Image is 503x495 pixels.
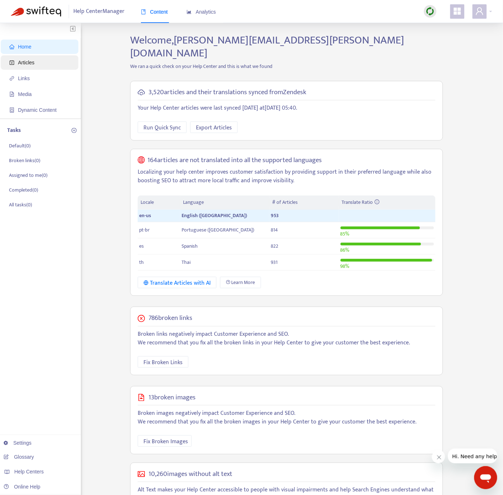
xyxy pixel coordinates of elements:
span: global [138,156,145,165]
button: Fix Broken Links [138,356,188,368]
span: Spanish [182,242,198,250]
p: Tasks [7,126,21,135]
div: Translate Articles with AI [143,279,211,288]
h5: 164 articles are not translated into all the supported languages [148,156,322,165]
p: Your Help Center articles were last synced [DATE] at [DATE] 05:40 . [138,104,435,113]
span: Links [18,75,30,81]
span: user [475,7,484,15]
h5: 3,520 articles and their translations synced from Zendesk [148,88,306,97]
span: es [139,242,144,250]
span: container [9,107,14,113]
p: Broken links negatively impact Customer Experience and SEO. We recommend that you fix all the bro... [138,330,435,347]
button: Export Articles [190,122,238,133]
p: Completed ( 0 ) [9,186,38,194]
iframe: Button to launch messaging window [474,466,497,489]
span: pt-br [139,226,150,234]
p: Default ( 0 ) [9,142,31,150]
h5: 10,260 images without alt text [148,470,232,478]
img: sync.dc5367851b00ba804db3.png [426,7,435,16]
span: th [139,258,144,266]
th: # of Articles [269,196,339,210]
p: Assigned to me ( 0 ) [9,171,47,179]
a: Learn More [220,277,261,288]
button: Fix Broken Images [138,435,192,447]
span: Learn More [232,279,255,287]
span: Run Quick Sync [143,123,181,132]
span: file-image [138,394,145,401]
span: Welcome, [PERSON_NAME][EMAIL_ADDRESS][PERSON_NAME][DOMAIN_NAME] [130,31,404,62]
button: Run Quick Sync [138,122,187,133]
div: Translate Ratio [342,198,433,206]
span: 953 [271,211,279,220]
h5: 786 broken links [148,314,192,322]
span: Articles [18,60,35,65]
span: account-book [9,60,14,65]
span: home [9,44,14,49]
span: 814 [271,226,278,234]
span: link [9,76,14,81]
span: English ([GEOGRAPHIC_DATA]) [182,211,247,220]
span: picture [138,471,145,478]
span: Help Centers [14,469,44,475]
span: 86 % [340,246,349,254]
span: cloud-sync [138,89,145,96]
span: book [141,9,146,14]
th: Locale [138,196,180,210]
a: Settings [4,440,32,446]
a: Glossary [4,454,34,460]
button: Translate Articles with AI [138,277,216,288]
span: Help Center Manager [74,5,125,18]
span: appstore [453,7,462,15]
span: 85 % [340,230,349,238]
span: close-circle [138,315,145,322]
a: Online Help [4,484,40,490]
h5: 13 broken images [148,394,196,402]
span: Fix Broken Images [143,437,188,446]
img: Swifteq [11,6,61,17]
span: Portuguese ([GEOGRAPHIC_DATA]) [182,226,254,234]
p: Localizing your help center improves customer satisfaction by providing support in their preferre... [138,168,435,185]
span: en-us [139,211,151,220]
span: Export Articles [196,123,232,132]
iframe: Close message [432,450,445,464]
span: Content [141,9,168,15]
iframe: Message from company [448,449,497,463]
span: 931 [271,258,278,266]
span: Analytics [187,9,216,15]
p: We ran a quick check on your Help Center and this is what we found [125,63,448,70]
span: Dynamic Content [18,107,56,113]
span: Fix Broken Links [143,358,183,367]
span: plus-circle [72,128,77,133]
span: area-chart [187,9,192,14]
p: All tasks ( 0 ) [9,201,32,208]
span: 98 % [340,262,349,270]
span: Hi. Need any help? [4,5,52,11]
span: Thai [182,258,191,266]
span: Home [18,44,31,50]
p: Broken links ( 0 ) [9,157,40,164]
span: 822 [271,242,278,250]
p: Broken images negatively impact Customer Experience and SEO. We recommend that you fix all the br... [138,409,435,426]
span: Media [18,91,32,97]
span: file-image [9,92,14,97]
th: Language [180,196,269,210]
